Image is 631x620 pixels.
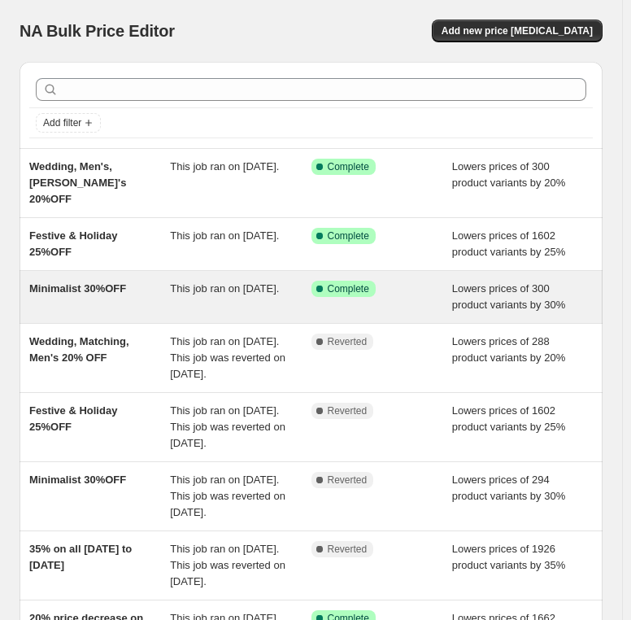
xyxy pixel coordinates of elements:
span: Reverted [328,543,368,556]
span: Reverted [328,404,368,417]
span: This job ran on [DATE]. This job was reverted on [DATE]. [170,474,285,518]
span: Lowers prices of 300 product variants by 30% [452,282,565,311]
span: Complete [328,160,369,173]
span: Wedding, Men's, [PERSON_NAME]'s 20%OFF [29,160,126,205]
span: This job ran on [DATE]. This job was reverted on [DATE]. [170,404,285,449]
span: NA Bulk Price Editor [20,22,175,40]
span: Lowers prices of 300 product variants by 20% [452,160,565,189]
button: Add new price [MEDICAL_DATA] [432,20,603,42]
span: Complete [328,229,369,242]
button: Add filter [36,113,101,133]
span: Minimalist 30%OFF [29,282,126,295]
span: Reverted [328,474,368,487]
span: This job ran on [DATE]. This job was reverted on [DATE]. [170,335,285,380]
span: Complete [328,282,369,295]
span: 35% on all [DATE] to [DATE] [29,543,132,571]
span: This job ran on [DATE]. [170,282,279,295]
span: Reverted [328,335,368,348]
span: Festive & Holiday 25%OFF [29,404,117,433]
span: This job ran on [DATE]. This job was reverted on [DATE]. [170,543,285,587]
span: This job ran on [DATE]. [170,160,279,172]
span: Add filter [43,116,81,129]
span: Festive & Holiday 25%OFF [29,229,117,258]
span: Lowers prices of 1926 product variants by 35% [452,543,565,571]
span: Lowers prices of 288 product variants by 20% [452,335,565,364]
span: Wedding, Matching, Men's 20% OFF [29,335,129,364]
span: Lowers prices of 1602 product variants by 25% [452,404,565,433]
span: Add new price [MEDICAL_DATA] [442,24,593,37]
span: Lowers prices of 294 product variants by 30% [452,474,565,502]
span: This job ran on [DATE]. [170,229,279,242]
span: Lowers prices of 1602 product variants by 25% [452,229,565,258]
span: Minimalist 30%OFF [29,474,126,486]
